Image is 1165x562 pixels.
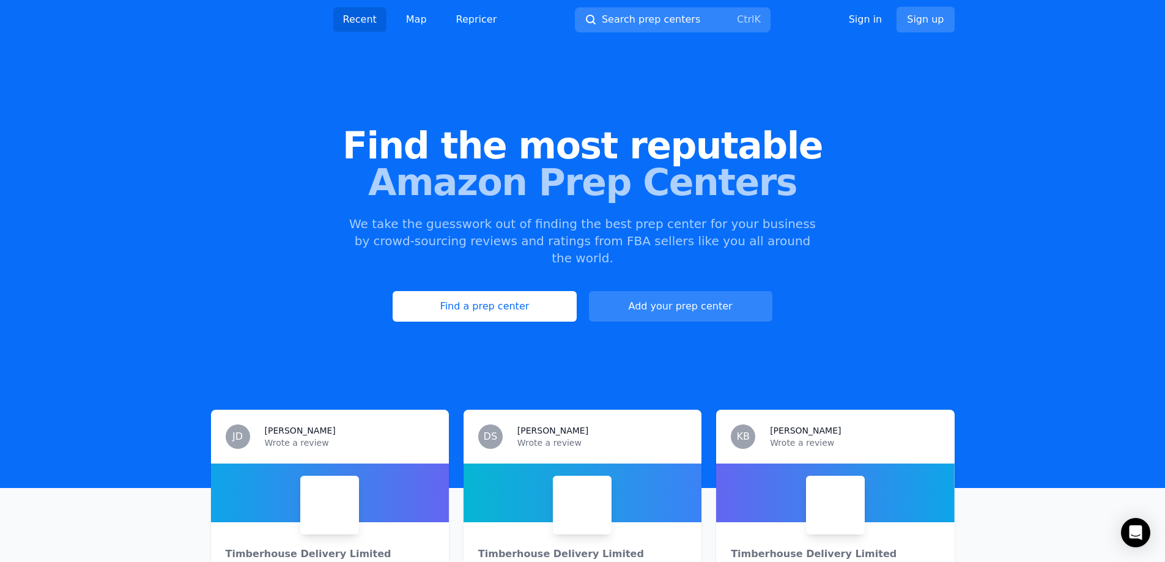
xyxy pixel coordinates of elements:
[20,164,1145,201] span: Amazon Prep Centers
[575,7,771,32] button: Search prep centersCtrlK
[333,7,386,32] a: Recent
[265,424,336,437] h3: [PERSON_NAME]
[602,12,700,27] span: Search prep centers
[265,437,434,449] p: Wrote a review
[446,7,507,32] a: Repricer
[808,478,862,532] img: Timberhouse Delivery Limited
[555,478,609,532] img: Timberhouse Delivery Limited
[211,11,309,28] img: PrepCenter
[393,291,576,322] a: Find a prep center
[1121,518,1150,547] div: Open Intercom Messenger
[517,437,687,449] p: Wrote a review
[478,547,687,561] div: Timberhouse Delivery Limited
[589,291,772,322] a: Add your prep center
[232,432,243,442] span: JD
[754,13,761,25] kbd: K
[20,127,1145,164] span: Find the most reputable
[897,7,954,32] a: Sign up
[731,547,939,561] div: Timberhouse Delivery Limited
[770,424,841,437] h3: [PERSON_NAME]
[736,432,749,442] span: KB
[303,478,357,532] img: Timberhouse Delivery Limited
[517,424,588,437] h3: [PERSON_NAME]
[226,547,434,561] div: Timberhouse Delivery Limited
[849,12,882,27] a: Sign in
[770,437,939,449] p: Wrote a review
[737,13,754,25] kbd: Ctrl
[348,215,818,267] p: We take the guesswork out of finding the best prep center for your business by crowd-sourcing rev...
[396,7,437,32] a: Map
[484,432,497,442] span: DS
